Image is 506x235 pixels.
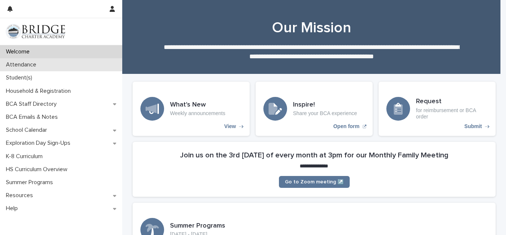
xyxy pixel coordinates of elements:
[465,123,482,130] p: Submit
[170,110,225,117] p: Weekly announcements
[3,153,49,160] p: K-8 Curriculum
[3,127,53,134] p: School Calendar
[3,101,63,108] p: BCA Staff Directory
[130,19,493,37] h1: Our Mission
[180,151,449,160] h2: Join us on the 3rd [DATE] of every month at 3pm for our Monthly Family Meeting
[224,123,236,130] p: View
[170,101,225,109] h3: What's New
[293,101,357,109] h3: Inspire!
[3,140,76,147] p: Exploration Day Sign-Ups
[3,61,42,68] p: Attendance
[279,176,350,188] a: Go to Zoom meeting ↗️
[333,123,360,130] p: Open form
[3,48,36,55] p: Welcome
[416,98,488,106] h3: Request
[256,82,373,136] a: Open form
[3,179,59,186] p: Summer Programs
[3,88,77,95] p: Household & Registration
[379,82,496,136] a: Submit
[6,24,65,39] img: V1C1m3IdTEidaUdm9Hs0
[3,166,73,173] p: HS Curriculum Overview
[293,110,357,117] p: Share your BCA experience
[170,222,225,230] h3: Summer Programs
[133,82,250,136] a: View
[285,179,344,185] span: Go to Zoom meeting ↗️
[416,107,488,120] p: for reimbursement or BCA order
[3,74,38,81] p: Student(s)
[3,114,64,121] p: BCA Emails & Notes
[3,192,39,199] p: Resources
[3,205,24,212] p: Help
